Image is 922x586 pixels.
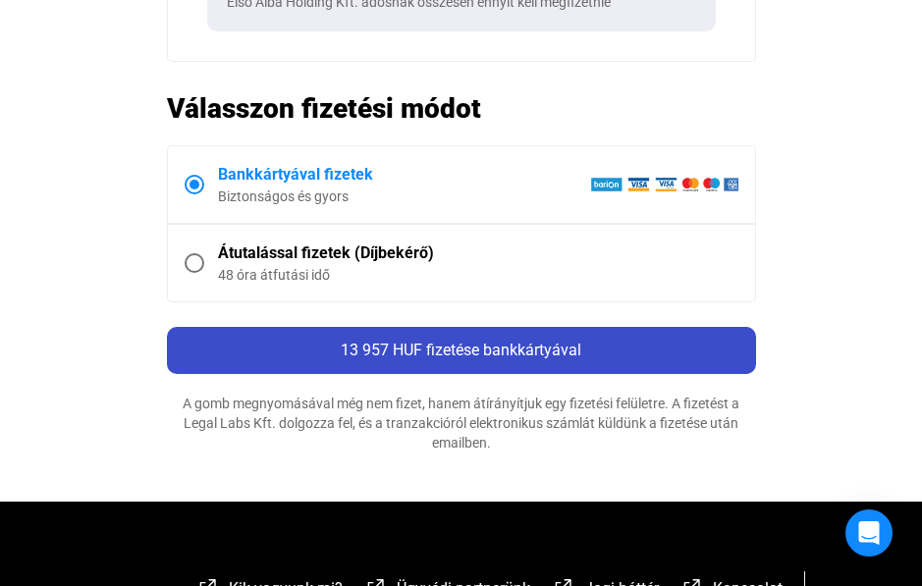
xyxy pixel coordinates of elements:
img: barion [590,177,738,192]
div: 48 óra átfutási idő [218,265,738,285]
div: Bankkártyával fizetek [218,163,590,186]
div: Open Intercom Messenger [845,509,893,557]
div: Átutalással fizetek (Díjbekérő) [218,241,738,265]
span: 13 957 HUF fizetése bankkártyával [341,341,581,359]
div: Biztonságos és gyors [218,186,590,206]
h2: Válasszon fizetési módot [167,91,756,126]
div: A gomb megnyomásával még nem fizet, hanem átírányítjuk egy fizetési felületre. A fizetést a Legal... [167,394,756,453]
button: 13 957 HUF fizetése bankkártyával [167,327,756,374]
